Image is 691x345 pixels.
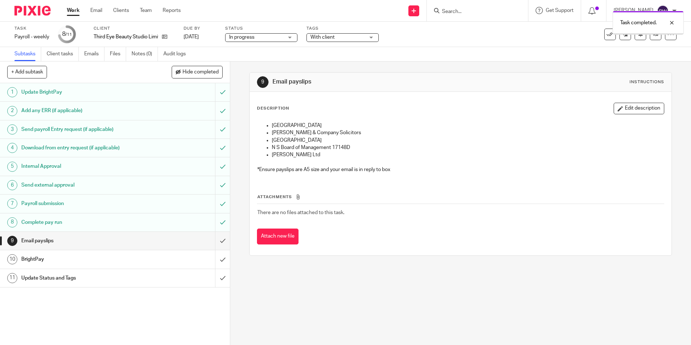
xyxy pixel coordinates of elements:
[7,180,17,190] div: 6
[272,137,664,144] p: [GEOGRAPHIC_DATA]
[7,124,17,135] div: 3
[21,142,146,153] h1: Download from entry request (if applicable)
[630,79,664,85] div: Instructions
[7,143,17,153] div: 4
[94,26,175,31] label: Client
[113,7,129,14] a: Clients
[21,273,146,284] h1: Update Status and Tags
[21,254,146,265] h1: BrightPay
[21,161,146,172] h1: Internal Approval
[14,26,49,31] label: Task
[7,87,17,97] div: 1
[65,33,72,37] small: /11
[272,129,664,136] p: [PERSON_NAME] & Company Solicitors
[620,19,657,26] p: Task completed.
[257,76,269,88] div: 9
[163,47,191,61] a: Audit logs
[257,106,289,111] p: Description
[21,87,146,98] h1: Update BrightPay
[257,229,299,245] button: Attach new file
[47,47,79,61] a: Client tasks
[7,254,17,264] div: 10
[7,236,17,246] div: 9
[7,162,17,172] div: 5
[21,198,146,209] h1: Payroll submission
[21,180,146,191] h1: Send external approval
[7,199,17,209] div: 7
[184,34,199,39] span: [DATE]
[306,26,379,31] label: Tags
[272,122,664,129] p: [GEOGRAPHIC_DATA]
[7,273,17,283] div: 11
[14,47,41,61] a: Subtasks
[7,217,17,227] div: 8
[110,47,126,61] a: Files
[7,66,47,78] button: + Add subtask
[272,144,664,151] p: N S Board of Management 17148D
[257,166,664,173] p: *Ensure payslips are A5 size and your email is in reply to box
[21,105,146,116] h1: Add any ERR (if applicable)
[229,35,254,40] span: In progress
[257,195,292,199] span: Attachments
[21,217,146,228] h1: Complete pay run
[14,33,49,41] div: Payroll - weekly
[21,124,146,135] h1: Send payroll Entry request (if applicable)
[132,47,158,61] a: Notes (0)
[184,26,216,31] label: Due by
[7,106,17,116] div: 2
[140,7,152,14] a: Team
[183,69,219,75] span: Hide completed
[257,210,344,215] span: There are no files attached to this task.
[84,47,104,61] a: Emails
[14,6,51,16] img: Pixie
[225,26,297,31] label: Status
[657,5,669,17] img: svg%3E
[163,7,181,14] a: Reports
[67,7,80,14] a: Work
[272,151,664,158] p: [PERSON_NAME] Ltd
[94,33,158,41] p: Third Eye Beauty Studio Limited
[21,235,146,246] h1: Email payslips
[90,7,102,14] a: Email
[172,66,223,78] button: Hide completed
[272,78,476,86] h1: Email payslips
[310,35,335,40] span: With client
[62,30,72,38] div: 8
[614,103,664,114] button: Edit description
